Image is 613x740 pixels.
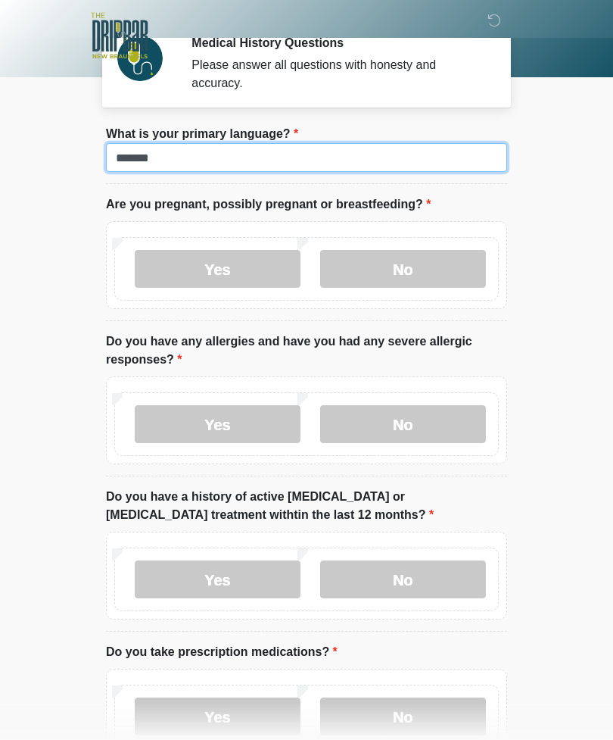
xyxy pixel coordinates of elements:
label: What is your primary language? [106,125,298,143]
label: Do you take prescription medications? [106,643,338,661]
label: Do you have a history of active [MEDICAL_DATA] or [MEDICAL_DATA] treatment withtin the last 12 mo... [106,488,507,524]
div: Please answer all questions with honesty and accuracy. [191,56,484,92]
label: Yes [135,405,300,443]
label: Yes [135,698,300,735]
label: No [320,250,486,288]
label: Yes [135,250,300,288]
label: No [320,698,486,735]
label: No [320,560,486,598]
label: Yes [135,560,300,598]
label: Do you have any allergies and have you had any severe allergic responses? [106,333,507,369]
label: Are you pregnant, possibly pregnant or breastfeeding? [106,195,431,214]
img: The DRIPBaR - New Braunfels Logo [91,11,148,61]
label: No [320,405,486,443]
